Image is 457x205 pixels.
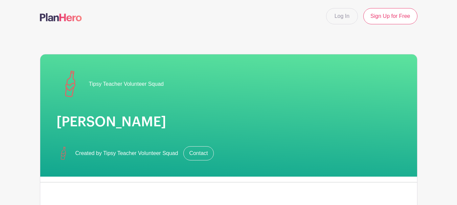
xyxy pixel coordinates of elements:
span: Created by Tipsy Teacher Volunteer Squad [75,149,178,157]
img: square%20logo.png [56,71,84,98]
img: logo-507f7623f17ff9eddc593b1ce0a138ce2505c220e1c5a4e2b4648c50719b7d32.svg [40,13,82,21]
h1: [PERSON_NAME] [56,114,401,130]
a: Sign Up for Free [363,8,417,24]
img: square%20logo.png [56,147,70,160]
a: Log In [326,8,358,24]
span: Tipsy Teacher Volunteer Squad [89,80,164,88]
a: Contact [183,146,213,160]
